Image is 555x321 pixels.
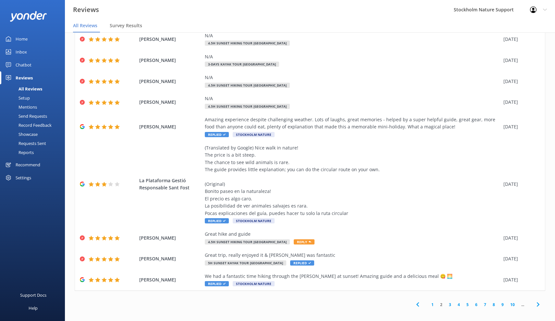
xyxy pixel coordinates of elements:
[205,281,229,286] span: Replied
[428,302,437,308] a: 1
[205,116,500,131] div: Amazing experience despite challenging weather. Lots of laughs, great memories - helped by a supe...
[205,32,500,39] div: N/A
[4,148,34,157] div: Reports
[4,93,30,102] div: Setup
[454,302,463,308] a: 4
[205,83,290,88] span: 4.5h Sunset Hiking Tour [GEOGRAPHIC_DATA]
[4,148,65,157] a: Reports
[503,234,537,242] div: [DATE]
[4,139,46,148] div: Requests Sent
[446,302,454,308] a: 3
[437,302,446,308] a: 2
[110,22,142,29] span: Survey Results
[139,36,202,43] span: [PERSON_NAME]
[139,255,202,262] span: [PERSON_NAME]
[139,177,202,192] span: La Plataforma Gestió Responsable Sant Fost
[233,218,275,223] span: Stockholm Nature
[16,32,28,45] div: Home
[205,132,229,137] span: Replied
[503,57,537,64] div: [DATE]
[489,302,498,308] a: 8
[233,281,275,286] span: Stockholm Nature
[73,22,97,29] span: All Reviews
[205,239,290,244] span: 4.5h Sunset Hiking Tour [GEOGRAPHIC_DATA]
[139,99,202,106] span: [PERSON_NAME]
[16,58,31,71] div: Chatbot
[290,260,314,266] span: Replied
[29,302,38,315] div: Help
[4,130,38,139] div: Showcase
[73,5,99,15] h3: Reviews
[503,123,537,130] div: [DATE]
[4,130,65,139] a: Showcase
[205,260,286,266] span: 5h Sunset Kayak Tour [GEOGRAPHIC_DATA]
[498,302,507,308] a: 9
[205,104,290,109] span: 4.5h Sunset Hiking Tour [GEOGRAPHIC_DATA]
[4,139,65,148] a: Requests Sent
[4,93,65,102] a: Setup
[205,95,500,102] div: N/A
[205,273,500,280] div: We had a fantastic time hiking through the [PERSON_NAME] at sunset! Amazing guide and a delicious...
[472,302,481,308] a: 6
[294,239,314,244] span: Reply
[503,181,537,188] div: [DATE]
[4,121,52,130] div: Record Feedback
[4,84,42,93] div: All Reviews
[233,132,275,137] span: Stockholm Nature
[10,11,47,22] img: yonder-white-logo.png
[481,302,489,308] a: 7
[205,53,500,60] div: N/A
[16,71,33,84] div: Reviews
[20,289,46,302] div: Support Docs
[205,62,279,67] span: 3-Days Kayak Tour [GEOGRAPHIC_DATA]
[205,41,290,46] span: 4.5h Sunset Hiking Tour [GEOGRAPHIC_DATA]
[16,45,27,58] div: Inbox
[503,276,537,283] div: [DATE]
[4,112,47,121] div: Send Requests
[205,231,500,238] div: Great hike and guide
[205,252,500,259] div: Great trip, really enjoyed it & [PERSON_NAME] was fantastic
[503,36,537,43] div: [DATE]
[4,112,65,121] a: Send Requests
[16,158,40,171] div: Recommend
[16,171,31,184] div: Settings
[205,144,500,217] div: (Translated by Google) Nice walk in nature! The price is a bit steep. The chance to see wild anim...
[503,99,537,106] div: [DATE]
[4,121,65,130] a: Record Feedback
[139,123,202,130] span: [PERSON_NAME]
[503,255,537,262] div: [DATE]
[503,78,537,85] div: [DATE]
[4,102,65,112] a: Mentions
[4,84,65,93] a: All Reviews
[139,57,202,64] span: [PERSON_NAME]
[518,302,527,308] span: ...
[205,74,500,81] div: N/A
[463,302,472,308] a: 5
[139,78,202,85] span: [PERSON_NAME]
[4,102,37,112] div: Mentions
[139,234,202,242] span: [PERSON_NAME]
[205,218,229,223] span: Replied
[139,276,202,283] span: [PERSON_NAME]
[507,302,518,308] a: 10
